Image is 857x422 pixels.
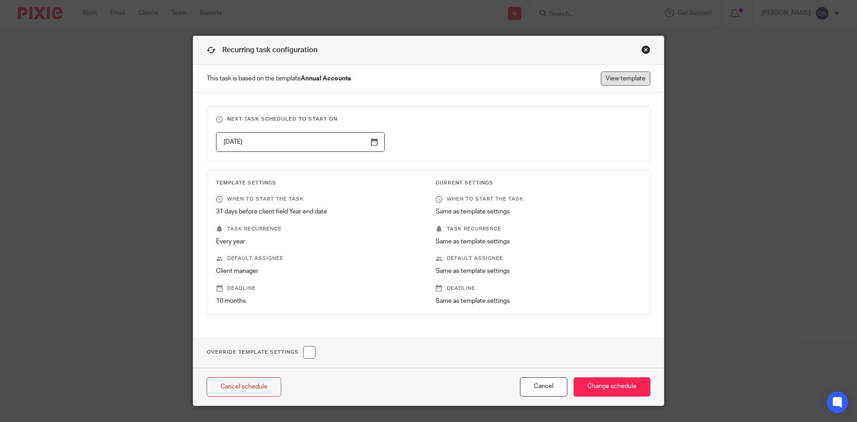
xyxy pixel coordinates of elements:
button: Cancel [520,377,567,397]
p: Task recurrence [216,226,421,233]
p: When to start the task [436,196,641,203]
h3: Current Settings [436,180,641,187]
p: Task recurrence [436,226,641,233]
p: 10 months [216,297,421,305]
p: Same as template settings [436,237,641,246]
h1: Override Template Settings [207,346,316,359]
h3: Next task scheduled to start on [216,116,641,123]
h1: Recurring task configuration [207,45,317,55]
p: Same as template settings [436,297,641,305]
p: When to start the task [216,196,421,203]
p: Default assignee [436,255,641,262]
h3: Template Settings [216,180,421,187]
div: Close this dialog window [641,45,650,54]
a: Cancel schedule [207,377,281,397]
p: Client manager [216,267,421,276]
p: Default assignee [216,255,421,262]
strong: Annual Accounts [301,75,351,82]
p: Same as template settings [436,267,641,276]
p: 31 days before client field Year end date [216,207,421,216]
span: This task is based on the template [207,74,351,83]
p: Same as template settings [436,207,641,216]
p: Every year [216,237,421,246]
p: Deadline [436,285,641,292]
a: View template [601,71,650,86]
p: Deadline [216,285,421,292]
input: Change schedule [574,377,650,397]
